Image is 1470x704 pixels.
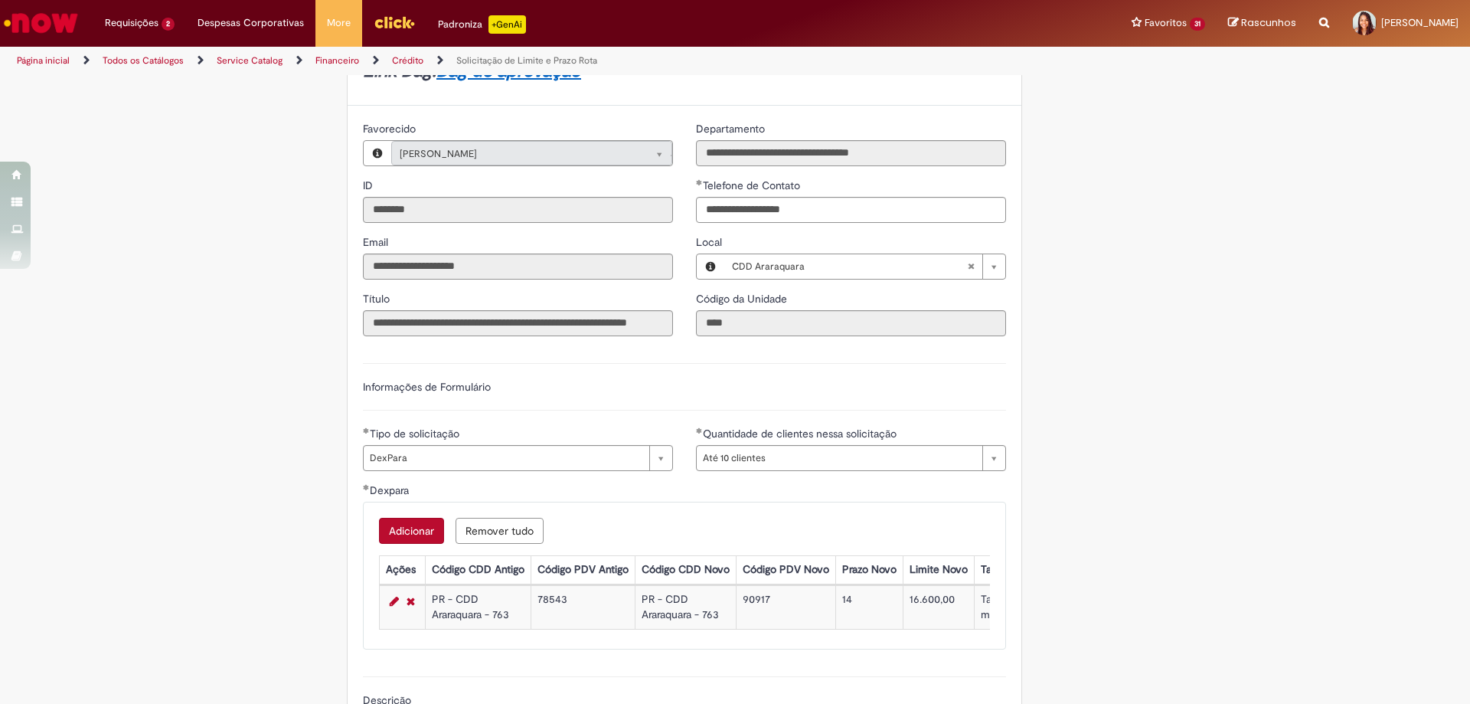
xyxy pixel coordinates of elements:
span: Obrigatório Preenchido [363,427,370,434]
span: Somente leitura - Email [363,235,391,249]
span: Telefone de Contato [703,178,803,192]
input: Email [363,254,673,280]
a: Rascunhos [1228,16,1296,31]
th: Limite Novo [903,555,974,584]
span: Obrigatório Preenchido [363,484,370,490]
span: Local [696,235,725,249]
span: Quantidade de clientes nessa solicitação [703,427,900,440]
img: ServiceNow [2,8,80,38]
a: CDD AraraquaraLimpar campo Local [724,254,1005,279]
span: Dexpara [370,483,412,497]
label: Somente leitura - Email [363,234,391,250]
a: Editar Linha 1 [386,592,403,611]
span: Somente leitura - Favorecido [363,122,419,136]
th: Ações [379,555,425,584]
span: Somente leitura - Código da Unidade [696,292,790,306]
td: 14 [835,585,903,629]
span: 2 [162,18,175,31]
a: Solicitação de Limite e Prazo Rota [456,54,597,67]
ul: Trilhas de página [11,47,969,75]
td: Taxa matriz [974,585,1016,629]
div: Padroniza [438,15,526,34]
td: PR - CDD Araraquara - 763 [635,585,736,629]
label: Somente leitura - Título [363,291,393,306]
span: Requisições [105,15,158,31]
span: Tipo de solicitação [370,427,462,440]
span: [PERSON_NAME] [400,142,633,166]
a: [PERSON_NAME]Limpar campo Favorecido [391,141,672,165]
a: Crédito [392,54,423,67]
label: Somente leitura - Departamento [696,121,768,136]
span: Despesas Corporativas [198,15,304,31]
label: Somente leitura - Código da Unidade [696,291,790,306]
input: Departamento [696,140,1006,166]
span: Somente leitura - Título [363,292,393,306]
th: Código PDV Antigo [531,555,635,584]
td: 16.600,00 [903,585,974,629]
span: [PERSON_NAME] [1381,16,1459,29]
span: More [327,15,351,31]
span: DexPara [370,446,642,470]
a: Página inicial [17,54,70,67]
label: Somente leitura - ID [363,178,376,193]
button: Add a row for Dexpara [379,518,444,544]
input: Código da Unidade [696,310,1006,336]
span: Somente leitura - Departamento [696,122,768,136]
span: Obrigatório Preenchido [696,427,703,434]
button: Favorecido, Visualizar este registro Laura Da Silva Tobias [364,141,391,165]
abbr: Limpar campo Local [959,254,982,279]
span: Rascunhos [1241,15,1296,30]
td: 90917 [736,585,835,629]
td: 78543 [531,585,635,629]
th: Código CDD Novo [635,555,736,584]
input: Telefone de Contato [696,197,1006,223]
th: Prazo Novo [835,555,903,584]
a: Todos os Catálogos [103,54,184,67]
span: 31 [1190,18,1205,31]
span: Favoritos [1145,15,1187,31]
span: Até 10 clientes [703,446,975,470]
th: Código PDV Novo [736,555,835,584]
th: Taxa [974,555,1016,584]
label: Informações de Formulário [363,380,491,394]
a: Service Catalog [217,54,283,67]
input: ID [363,197,673,223]
th: Código CDD Antigo [425,555,531,584]
button: Local, Visualizar este registro CDD Araraquara [697,254,724,279]
p: +GenAi [488,15,526,34]
td: PR - CDD Araraquara - 763 [425,585,531,629]
input: Título [363,310,673,336]
span: CDD Araraquara [732,254,967,279]
img: click_logo_yellow_360x200.png [374,11,415,34]
span: Obrigatório Preenchido [696,179,703,185]
a: Remover linha 1 [403,592,419,611]
button: Remove all rows for Dexpara [456,518,544,544]
span: Somente leitura - ID [363,178,376,192]
a: Financeiro [315,54,359,67]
